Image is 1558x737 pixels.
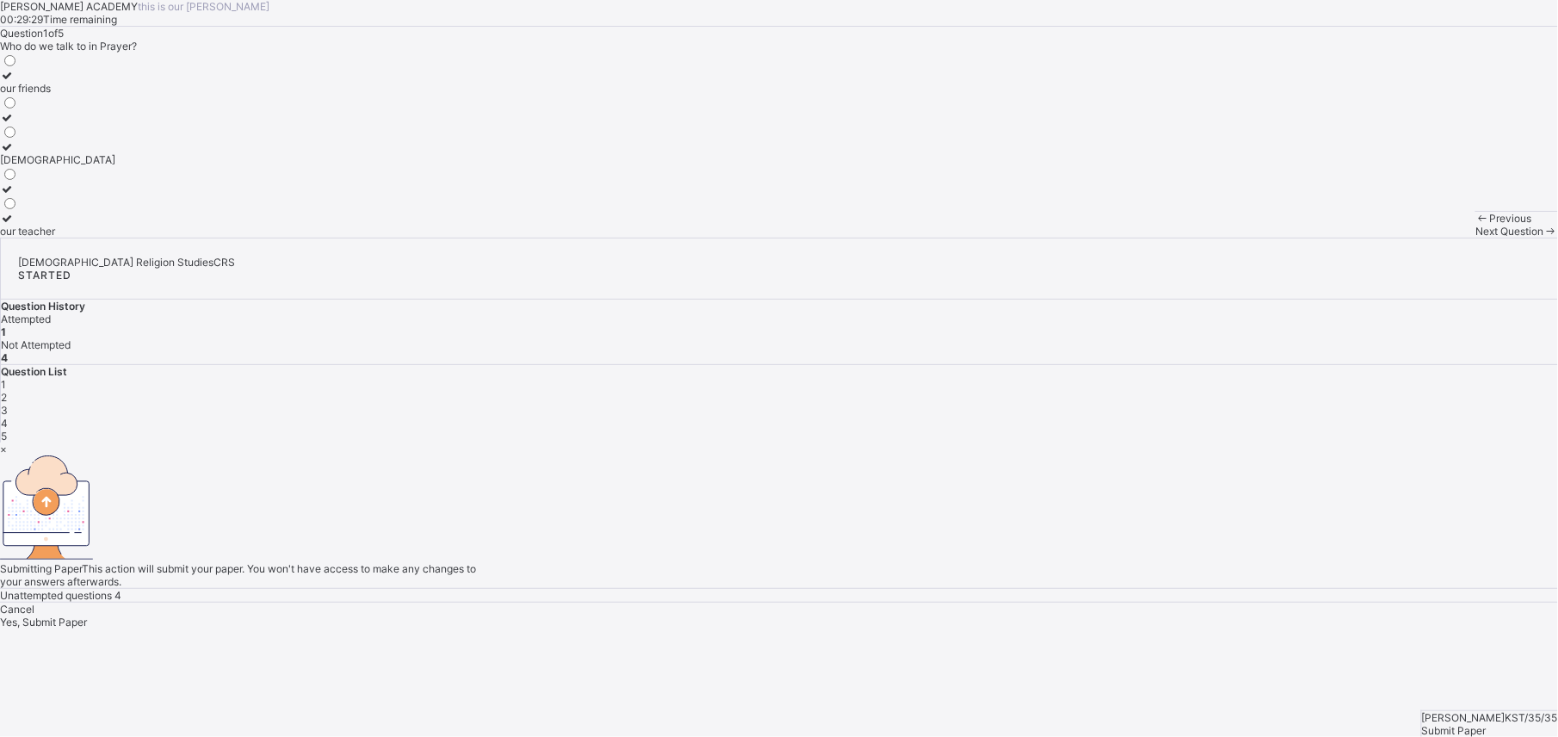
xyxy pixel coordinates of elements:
[1475,225,1543,238] span: Next Question
[1,325,6,338] b: 1
[43,13,117,26] span: Time remaining
[1490,212,1532,225] span: Previous
[18,256,213,269] span: [DEMOGRAPHIC_DATA] Religion Studies
[1505,711,1558,724] span: KST/35/35
[213,256,235,269] span: CRS
[1,300,85,313] span: Question History
[1,404,8,417] span: 3
[1,313,51,325] span: Attempted
[1,338,71,351] span: Not Attempted
[112,589,121,602] span: 4
[1,378,6,391] span: 1
[1422,724,1487,737] span: Submit Paper
[18,269,71,282] span: STARTED
[1,365,67,378] span: Question List
[1422,711,1505,724] span: [PERSON_NAME]
[1,351,8,364] b: 4
[1,430,7,443] span: 5
[1,391,7,404] span: 2
[1,417,8,430] span: 4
